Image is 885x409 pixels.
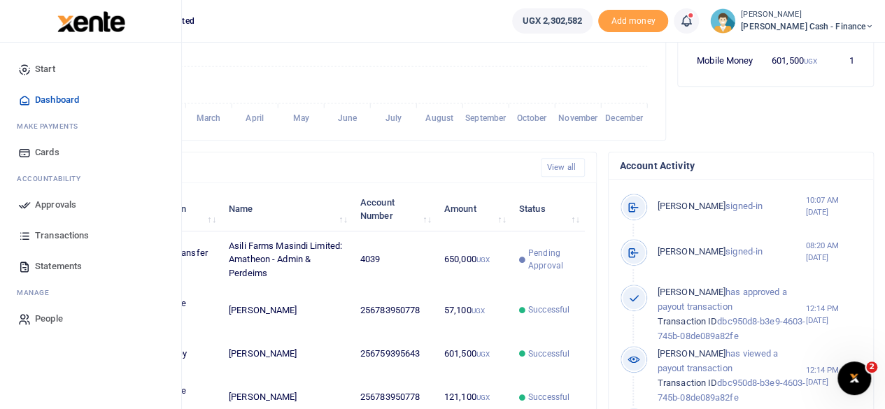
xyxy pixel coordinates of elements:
[24,121,78,131] span: ake Payments
[353,332,437,375] td: 256759395643
[471,307,484,315] small: UGX
[598,10,668,33] li: Toup your wallet
[221,289,353,332] td: [PERSON_NAME]
[35,229,89,243] span: Transactions
[507,8,598,34] li: Wallet ballance
[11,168,170,189] li: Ac
[511,187,585,231] th: Status: activate to sort column ascending
[353,231,437,289] td: 4039
[658,245,806,259] p: signed-in
[35,259,82,273] span: Statements
[11,251,170,282] a: Statements
[246,113,264,123] tspan: April
[437,187,511,231] th: Amount: activate to sort column ascending
[605,113,644,123] tspan: December
[528,247,577,272] span: Pending Approval
[35,145,59,159] span: Cards
[528,303,569,316] span: Successful
[353,289,437,332] td: 256783950778
[437,289,511,332] td: 57,100
[56,15,125,26] a: logo-small logo-large logo-large
[57,11,125,32] img: logo-large
[689,45,763,75] td: Mobile Money
[528,391,569,403] span: Successful
[658,285,806,343] p: has approved a payout transaction dbc950d8-b3e9-4603-745b-08de089a82fe
[658,246,725,257] span: [PERSON_NAME]
[558,113,598,123] tspan: November
[620,158,862,173] h4: Account Activity
[11,85,170,115] a: Dashboard
[804,57,817,65] small: UGX
[35,62,55,76] span: Start
[805,240,862,264] small: 08:20 AM [DATE]
[465,113,507,123] tspan: September
[541,158,585,177] a: View all
[35,198,76,212] span: Approvals
[866,361,877,373] span: 2
[658,347,806,405] p: has viewed a payout transaction dbc950d8-b3e9-4603-745b-08de089a82fe
[710,8,735,34] img: profile-user
[35,312,63,326] span: People
[11,115,170,137] li: M
[658,316,717,327] span: Transaction ID
[658,378,717,388] span: Transaction ID
[805,194,862,218] small: 10:07 AM [DATE]
[11,137,170,168] a: Cards
[598,10,668,33] span: Add money
[476,350,490,358] small: UGX
[658,199,806,214] p: signed-in
[221,332,353,375] td: [PERSON_NAME]
[65,160,530,175] h4: Recent Transactions
[437,231,511,289] td: 650,000
[11,303,170,334] a: People
[292,113,309,123] tspan: May
[11,189,170,220] a: Approvals
[35,93,79,107] span: Dashboard
[385,113,401,123] tspan: July
[805,303,862,327] small: 12:14 PM [DATE]
[512,8,593,34] a: UGX 2,302,582
[425,113,453,123] tspan: August
[825,45,862,75] td: 1
[741,9,874,21] small: [PERSON_NAME]
[221,231,353,289] td: Asili Farms Masindi Limited: Amatheon - Admin & Perdeims
[528,347,569,360] span: Successful
[24,287,50,298] span: anage
[517,113,548,123] tspan: October
[598,15,668,25] a: Add money
[805,364,862,388] small: 12:14 PM [DATE]
[741,20,874,33] span: [PERSON_NAME] Cash - Finance
[353,187,437,231] th: Account Number: activate to sort column ascending
[523,14,582,28] span: UGX 2,302,582
[337,113,357,123] tspan: June
[11,220,170,251] a: Transactions
[710,8,874,34] a: profile-user [PERSON_NAME] [PERSON_NAME] Cash - Finance
[658,201,725,211] span: [PERSON_NAME]
[837,361,871,395] iframe: Intercom live chat
[27,173,80,184] span: countability
[658,287,725,297] span: [PERSON_NAME]
[476,256,490,264] small: UGX
[197,113,221,123] tspan: March
[221,187,353,231] th: Name: activate to sort column ascending
[763,45,825,75] td: 601,500
[437,332,511,375] td: 601,500
[658,348,725,359] span: [PERSON_NAME]
[11,282,170,303] li: M
[11,54,170,85] a: Start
